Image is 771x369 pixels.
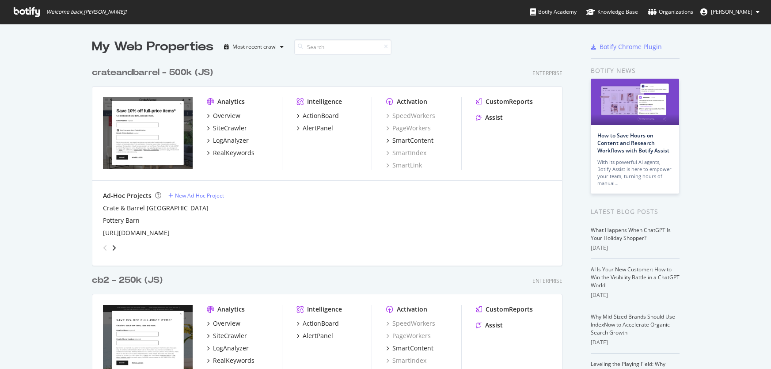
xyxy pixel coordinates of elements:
[386,344,433,353] a: SmartContent
[303,111,339,120] div: ActionBoard
[207,124,247,133] a: SiteCrawler
[600,42,662,51] div: Botify Chrome Plugin
[392,136,433,145] div: SmartContent
[103,204,209,213] a: Crate & Barrel [GEOGRAPHIC_DATA]
[486,97,533,106] div: CustomReports
[92,274,163,287] div: cb2 - 250k (JS)
[213,319,240,328] div: Overview
[207,136,249,145] a: LogAnalyzer
[532,277,562,285] div: Enterprise
[103,191,152,200] div: Ad-Hoc Projects
[92,66,216,79] a: crateandbarrel - 500k (JS)
[476,305,533,314] a: CustomReports
[296,331,333,340] a: AlertPanel
[92,38,213,56] div: My Web Properties
[530,8,577,16] div: Botify Academy
[591,339,680,346] div: [DATE]
[586,8,638,16] div: Knowledge Base
[111,243,117,252] div: angle-right
[597,132,669,154] a: How to Save Hours on Content and Research Workflows with Botify Assist
[46,8,126,15] span: Welcome back, [PERSON_NAME] !
[296,319,339,328] a: ActionBoard
[213,331,247,340] div: SiteCrawler
[103,97,193,169] img: crateandbarrel.com
[476,97,533,106] a: CustomReports
[591,313,675,336] a: Why Mid-Sized Brands Should Use IndexNow to Accelerate Organic Search Growth
[591,291,680,299] div: [DATE]
[591,66,680,76] div: Botify news
[711,8,752,15] span: Sabrina Bomberger
[294,39,391,55] input: Search
[485,321,503,330] div: Assist
[476,113,503,122] a: Assist
[386,161,422,170] a: SmartLink
[232,44,277,49] div: Most recent crawl
[397,305,427,314] div: Activation
[217,305,245,314] div: Analytics
[303,124,333,133] div: AlertPanel
[532,69,562,77] div: Enterprise
[476,321,503,330] a: Assist
[213,111,240,120] div: Overview
[386,319,435,328] a: SpeedWorkers
[296,111,339,120] a: ActionBoard
[213,124,247,133] div: SiteCrawler
[207,319,240,328] a: Overview
[175,192,224,199] div: New Ad-Hoc Project
[296,124,333,133] a: AlertPanel
[397,97,427,106] div: Activation
[207,344,249,353] a: LogAnalyzer
[386,111,435,120] a: SpeedWorkers
[99,241,111,255] div: angle-left
[392,344,433,353] div: SmartContent
[386,356,426,365] a: SmartIndex
[591,42,662,51] a: Botify Chrome Plugin
[103,228,170,237] a: [URL][DOMAIN_NAME]
[303,319,339,328] div: ActionBoard
[92,66,213,79] div: crateandbarrel - 500k (JS)
[591,79,679,125] img: How to Save Hours on Content and Research Workflows with Botify Assist
[220,40,287,54] button: Most recent crawl
[92,274,166,287] a: cb2 - 250k (JS)
[386,124,431,133] a: PageWorkers
[386,136,433,145] a: SmartContent
[591,244,680,252] div: [DATE]
[213,344,249,353] div: LogAnalyzer
[597,159,672,187] div: With its powerful AI agents, Botify Assist is here to empower your team, turning hours of manual…
[213,148,254,157] div: RealKeywords
[648,8,693,16] div: Organizations
[103,216,140,225] a: Pottery Barn
[591,266,680,289] a: AI Is Your New Customer: How to Win the Visibility Battle in a ChatGPT World
[207,111,240,120] a: Overview
[307,97,342,106] div: Intelligence
[591,226,671,242] a: What Happens When ChatGPT Is Your Holiday Shopper?
[213,136,249,145] div: LogAnalyzer
[386,148,426,157] a: SmartIndex
[217,97,245,106] div: Analytics
[485,113,503,122] div: Assist
[693,5,767,19] button: [PERSON_NAME]
[307,305,342,314] div: Intelligence
[386,331,431,340] a: PageWorkers
[207,148,254,157] a: RealKeywords
[168,192,224,199] a: New Ad-Hoc Project
[591,207,680,217] div: Latest Blog Posts
[486,305,533,314] div: CustomReports
[207,356,254,365] a: RealKeywords
[303,331,333,340] div: AlertPanel
[207,331,247,340] a: SiteCrawler
[213,356,254,365] div: RealKeywords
